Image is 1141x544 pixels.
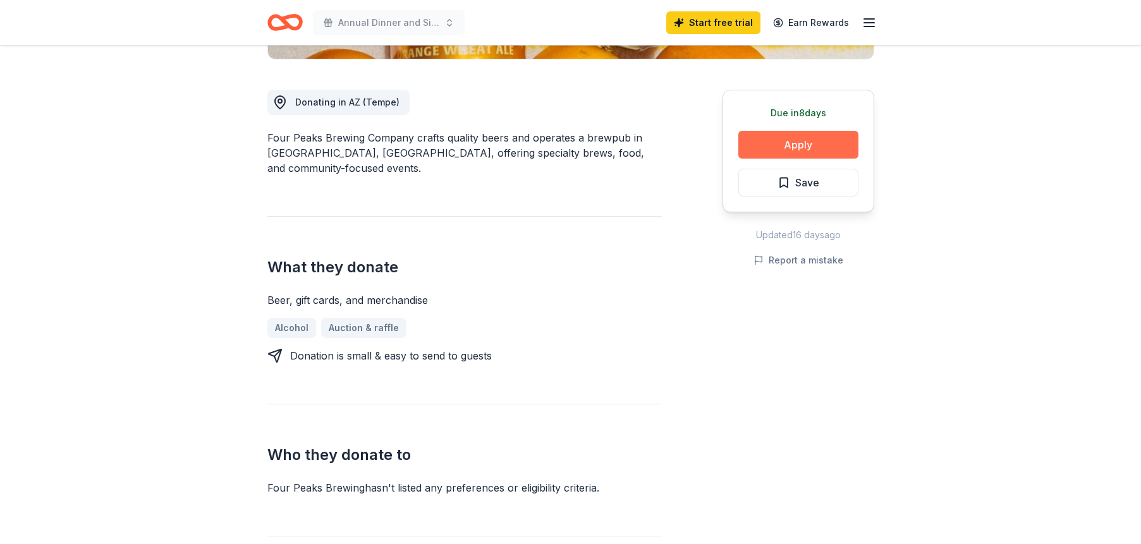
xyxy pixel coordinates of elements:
button: Annual Dinner and Silent Auction [313,10,465,35]
button: Report a mistake [754,253,843,268]
div: Due in 8 days [738,106,858,121]
span: Save [795,174,819,191]
div: Four Peaks Brewing Company crafts quality beers and operates a brewpub in [GEOGRAPHIC_DATA], [GEO... [267,130,662,176]
a: Auction & raffle [321,318,406,338]
a: Home [267,8,303,37]
button: Apply [738,131,858,159]
div: Donation is small & easy to send to guests [290,348,492,363]
h2: What they donate [267,257,662,277]
button: Save [738,169,858,196]
a: Earn Rewards [766,11,857,34]
a: Start free trial [666,11,760,34]
div: Four Peaks Brewing hasn ' t listed any preferences or eligibility criteria. [267,480,662,495]
a: Alcohol [267,318,316,338]
div: Updated 16 days ago [723,227,874,243]
span: Donating in AZ (Tempe) [295,97,400,107]
div: Beer, gift cards, and merchandise [267,293,662,308]
span: Annual Dinner and Silent Auction [338,15,439,30]
h2: Who they donate to [267,445,662,465]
